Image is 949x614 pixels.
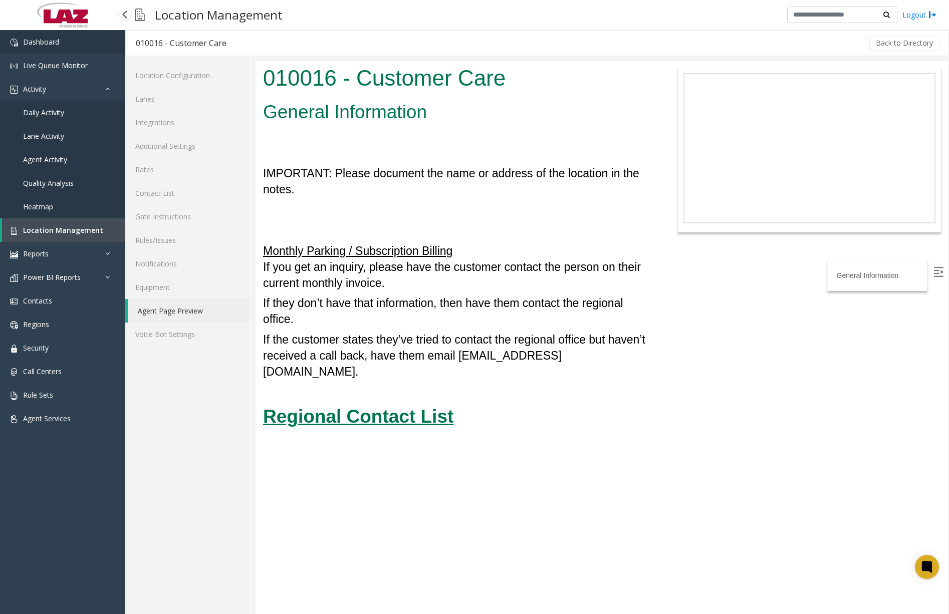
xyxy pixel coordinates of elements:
[10,392,18,400] img: 'icon'
[869,36,939,51] button: Back to Directory
[135,3,145,27] img: pageIcon
[23,178,74,188] span: Quality Analysis
[2,218,125,242] a: Location Management
[23,108,64,117] span: Daily Activity
[23,367,62,376] span: Call Centers
[10,368,18,376] img: 'icon'
[23,414,71,423] span: Agent Services
[23,155,67,164] span: Agent Activity
[128,299,250,323] a: Agent Page Preview
[125,181,250,205] a: Contact List
[136,37,226,50] div: 010016 - Customer Care
[23,320,49,329] span: Regions
[10,39,18,47] img: 'icon'
[125,111,250,134] a: Integrations
[8,235,368,264] font: If they don’t have that information, then have them contact the regional office.
[23,37,59,47] span: Dashboard
[125,87,250,111] a: Lanes
[125,228,250,252] a: Rules/Issues
[125,252,250,275] a: Notifications
[23,202,53,211] span: Heatmap
[10,321,18,329] img: 'icon'
[23,131,64,141] span: Lane Activity
[928,10,936,20] img: logout
[23,225,103,235] span: Location Management
[8,106,384,135] span: IMPORTANT: Please document the name or address of the location in the notes.
[8,38,396,64] h2: General Information
[23,296,52,305] span: Contacts
[10,274,18,282] img: 'icon'
[8,183,197,196] span: Monthly Parking / Subscription Billing
[10,62,18,70] img: 'icon'
[23,249,49,258] span: Reports
[125,134,250,158] a: Additional Settings
[125,205,250,228] a: Gate Instructions
[23,84,46,94] span: Activity
[10,297,18,305] img: 'icon'
[8,183,385,228] font: If you get an inquiry, please have the customer contact the person on their current monthly invoice.
[10,250,18,258] img: 'icon'
[125,158,250,181] a: Rates
[23,390,53,400] span: Rule Sets
[23,343,49,353] span: Security
[8,2,396,33] h1: 010016 - Customer Care
[581,210,643,218] a: General Information
[125,64,250,87] a: Location Configuration
[125,275,250,299] a: Equipment
[8,272,390,317] font: If the customer states they’ve tried to contact the regional office but haven’t received a call b...
[150,3,288,27] h3: Location Management
[125,323,250,346] a: Voice Bot Settings
[10,345,18,353] img: 'icon'
[23,272,81,282] span: Power BI Reports
[10,227,18,235] img: 'icon'
[902,10,936,20] a: Logout
[8,345,198,366] a: Regional Contact List
[678,206,688,216] img: Open/Close Sidebar Menu
[23,61,88,70] span: Live Queue Monitor
[10,415,18,423] img: 'icon'
[10,86,18,94] img: 'icon'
